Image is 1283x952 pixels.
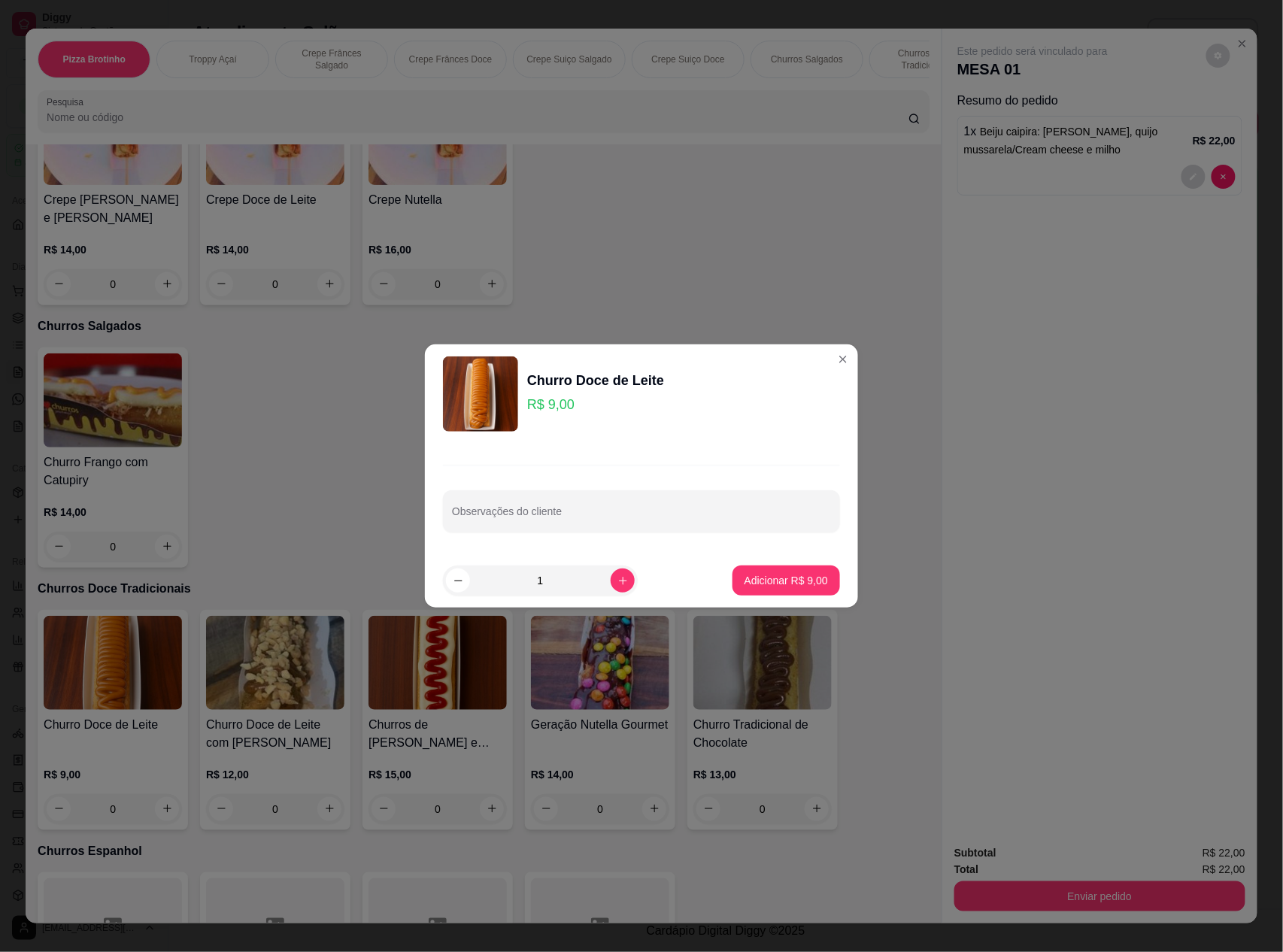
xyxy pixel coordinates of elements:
button: increase-product-quantity [611,568,635,593]
input: Observações do cliente [452,510,831,525]
button: Adicionar R$ 9,00 [732,565,840,596]
div: Churro Doce de Leite [527,370,664,391]
button: decrease-product-quantity [446,568,470,593]
button: Close [831,347,855,371]
p: Adicionar R$ 9,00 [745,573,828,588]
p: R$ 9,00 [527,394,664,415]
img: product-image [443,356,518,432]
